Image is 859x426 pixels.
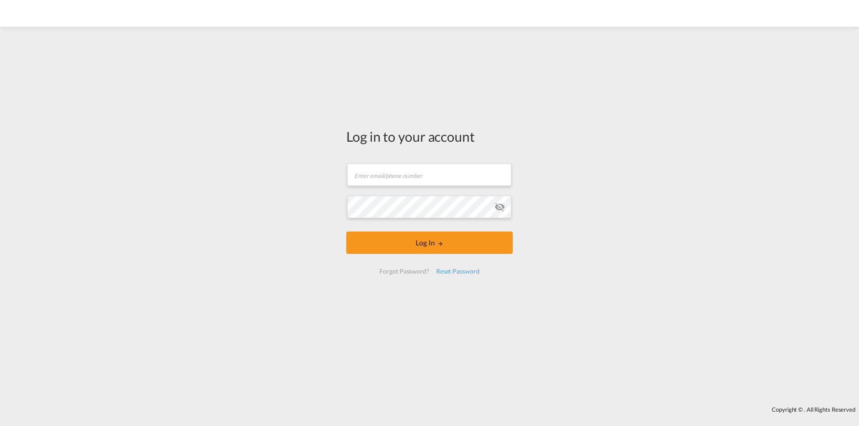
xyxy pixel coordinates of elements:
div: Forgot Password? [376,263,432,279]
div: Reset Password [433,263,483,279]
input: Enter email/phone number [347,164,511,186]
div: Log in to your account [346,127,513,146]
button: LOGIN [346,232,513,254]
md-icon: icon-eye-off [494,202,505,212]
